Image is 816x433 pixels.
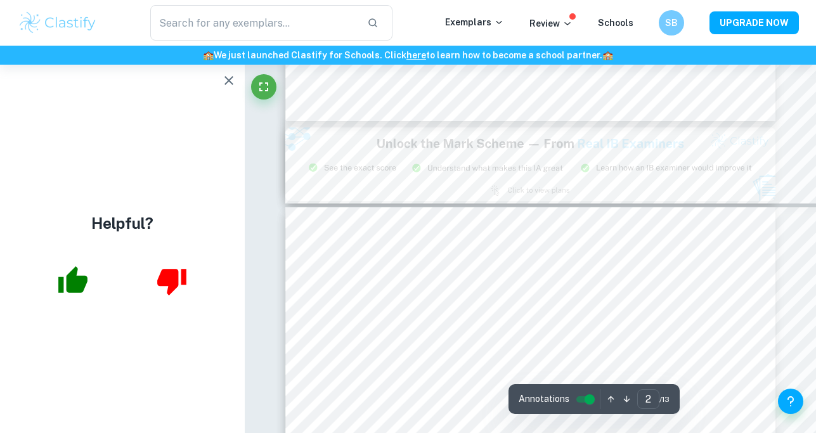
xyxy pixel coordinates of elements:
[659,10,684,36] button: SB
[251,74,276,100] button: Fullscreen
[598,18,633,28] a: Schools
[203,50,214,60] span: 🏫
[3,48,813,62] h6: We just launched Clastify for Schools. Click to learn how to become a school partner.
[519,392,569,406] span: Annotations
[529,16,573,30] p: Review
[664,16,678,30] h6: SB
[445,15,504,29] p: Exemplars
[91,212,153,235] h4: Helpful?
[18,10,98,36] img: Clastify logo
[659,394,670,405] span: / 13
[150,5,358,41] input: Search for any exemplars...
[778,389,803,414] button: Help and Feedback
[406,50,426,60] a: here
[602,50,613,60] span: 🏫
[709,11,799,34] button: UPGRADE NOW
